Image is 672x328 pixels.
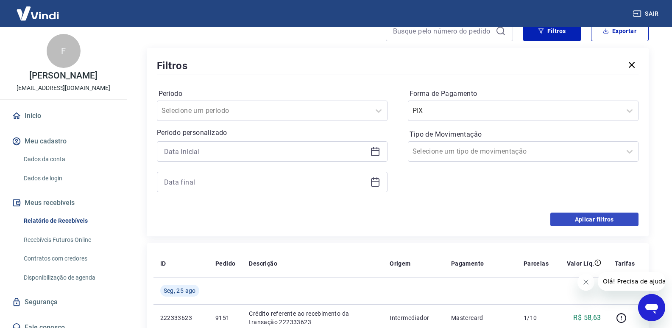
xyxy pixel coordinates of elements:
div: F [47,34,81,68]
p: Descrição [249,259,277,268]
p: Mastercard [451,314,510,322]
h5: Filtros [157,59,188,73]
label: Tipo de Movimentação [410,129,637,140]
p: Origem [390,259,410,268]
p: Valor Líq. [567,259,594,268]
a: Dados da conta [20,151,117,168]
a: Início [10,107,117,125]
button: Meus recebíveis [10,193,117,212]
p: Pagamento [451,259,484,268]
p: 222333623 [160,314,202,322]
a: Relatório de Recebíveis [20,212,117,230]
a: Segurança [10,293,117,311]
input: Data inicial [164,145,367,158]
a: Recebíveis Futuros Online [20,231,117,249]
p: Pedido [215,259,235,268]
span: Seg, 25 ago [164,286,196,295]
input: Busque pelo número do pedido [393,25,492,37]
button: Aplicar filtros [550,213,639,226]
button: Exportar [591,21,649,41]
button: Meu cadastro [10,132,117,151]
button: Filtros [523,21,581,41]
img: Vindi [10,0,65,26]
p: Intermediador [390,314,438,322]
iframe: Fechar mensagem [577,274,594,291]
label: Período [159,89,386,99]
p: R$ 58,63 [573,313,601,323]
a: Dados de login [20,170,117,187]
p: 1/10 [524,314,549,322]
input: Data final [164,176,367,188]
p: 9151 [215,314,235,322]
p: ID [160,259,166,268]
p: [PERSON_NAME] [29,71,97,80]
a: Disponibilização de agenda [20,269,117,286]
p: Parcelas [524,259,549,268]
iframe: Mensagem da empresa [598,272,665,291]
p: Tarifas [615,259,635,268]
p: Período personalizado [157,128,388,138]
a: Contratos com credores [20,250,117,267]
p: Crédito referente ao recebimento da transação 222333623 [249,309,376,326]
label: Forma de Pagamento [410,89,637,99]
button: Sair [631,6,662,22]
iframe: Botão para abrir a janela de mensagens [638,294,665,321]
span: Olá! Precisa de ajuda? [5,6,71,13]
p: [EMAIL_ADDRESS][DOMAIN_NAME] [17,84,110,93]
